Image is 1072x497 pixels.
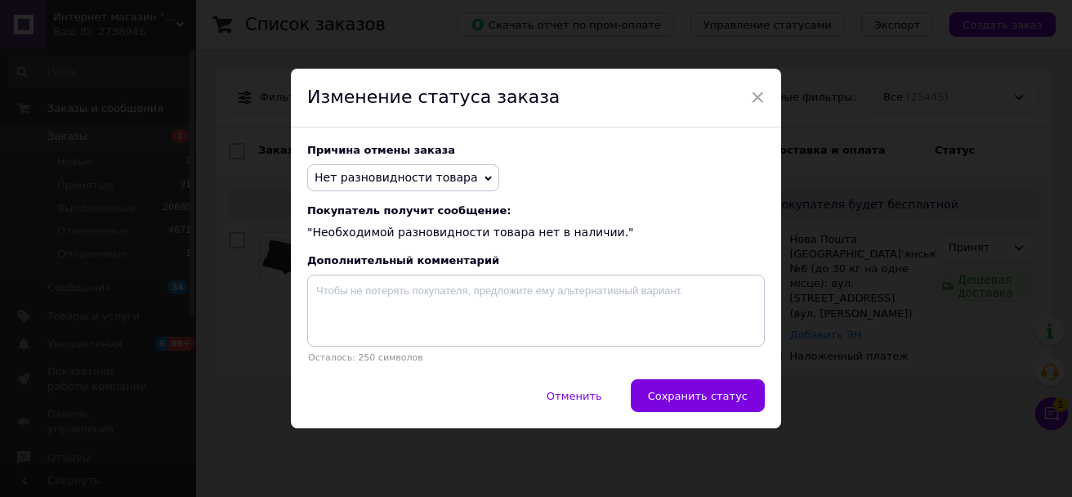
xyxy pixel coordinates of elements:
span: Нет разновидности товара [315,171,478,184]
p: Осталось: 250 символов [307,352,765,363]
div: Изменение статуса заказа [291,69,781,128]
span: Отменить [547,390,602,402]
button: Сохранить статус [631,379,765,412]
span: Покупатель получит сообщение: [307,204,765,217]
span: × [750,83,765,111]
button: Отменить [529,379,619,412]
div: Причина отмены заказа [307,144,765,156]
div: "Необходимой разновидности товара нет в наличии." [307,204,765,241]
span: Сохранить статус [648,390,748,402]
div: Дополнительный комментарий [307,254,765,266]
